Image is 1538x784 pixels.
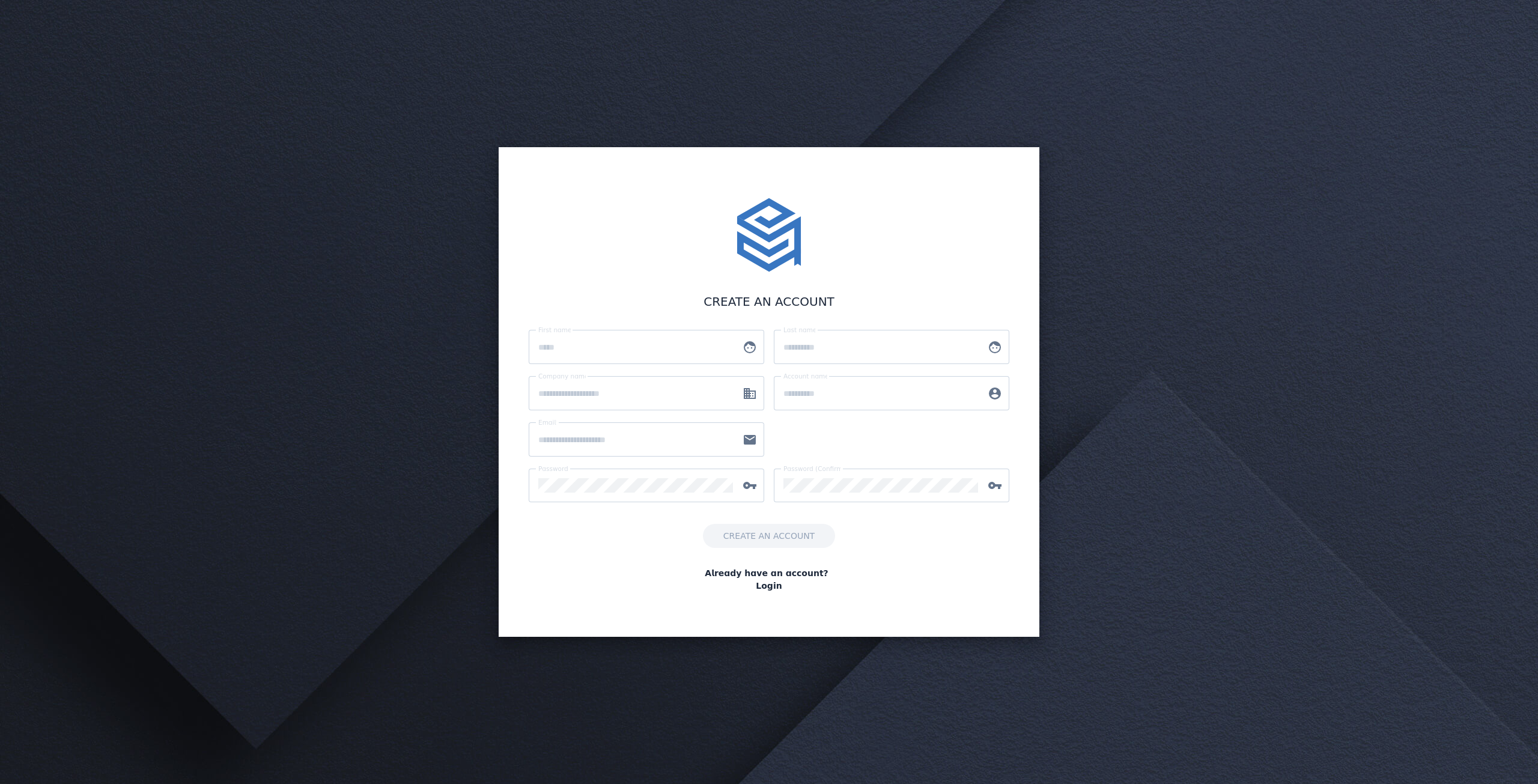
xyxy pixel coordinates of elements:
[705,567,828,580] span: Already have an account?
[735,340,764,354] mat-icon: face
[980,340,1009,354] mat-icon: face
[538,326,571,333] mat-label: First name
[731,196,807,273] img: stacktome.svg
[783,326,816,333] mat-label: Last name
[980,386,1009,401] mat-icon: account_circle
[735,478,764,493] mat-icon: vpn_key
[756,580,782,592] a: Login
[529,293,1009,311] div: CREATE AN ACCOUNT
[980,478,1009,493] mat-icon: vpn_key
[783,372,829,380] mat-label: Account name
[783,465,845,472] mat-label: Password (Confirm)
[735,386,764,401] mat-icon: business
[538,419,556,426] mat-label: Email
[735,433,764,447] mat-icon: mail
[538,372,589,380] mat-label: Company name
[538,465,568,472] mat-label: Password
